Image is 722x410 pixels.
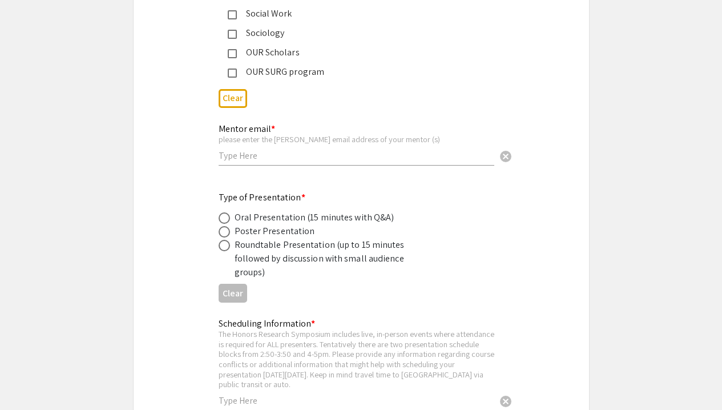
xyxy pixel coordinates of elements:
[219,191,305,203] mat-label: Type of Presentation
[219,134,494,144] div: please enter the [PERSON_NAME] email address of your mentor (s)
[235,238,434,279] div: Roundtable Presentation (up to 15 minutes followed by discussion with small audience groups)
[235,211,394,224] div: Oral Presentation (15 minutes with Q&A)
[219,395,494,407] input: Type Here
[237,26,477,40] div: Sociology
[219,150,494,162] input: Type Here
[237,46,477,59] div: OUR Scholars
[237,65,477,79] div: OUR SURG program
[219,317,315,329] mat-label: Scheduling Information
[494,144,517,167] button: Clear
[499,395,513,408] span: cancel
[499,150,513,163] span: cancel
[235,224,315,238] div: Poster Presentation
[9,359,49,401] iframe: Chat
[219,284,247,303] button: Clear
[219,89,247,108] button: Clear
[219,123,275,135] mat-label: Mentor email
[219,329,494,389] div: The Honors Research Symposium includes live, in-person events where attendance is required for AL...
[237,7,477,21] div: Social Work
